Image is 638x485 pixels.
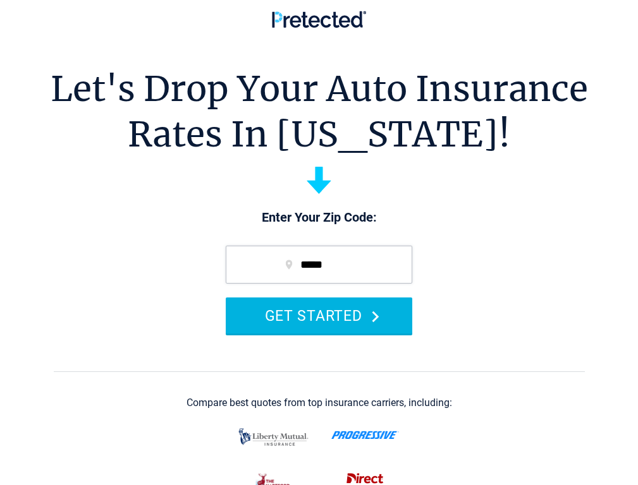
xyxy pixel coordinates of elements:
[51,66,588,157] h1: Let's Drop Your Auto Insurance Rates In [US_STATE]!
[235,422,312,452] img: liberty
[187,397,452,409] div: Compare best quotes from top insurance carriers, including:
[213,209,425,227] p: Enter Your Zip Code:
[226,246,412,284] input: zip code
[226,297,412,333] button: GET STARTED
[331,431,399,440] img: progressive
[272,11,366,28] img: Pretected Logo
